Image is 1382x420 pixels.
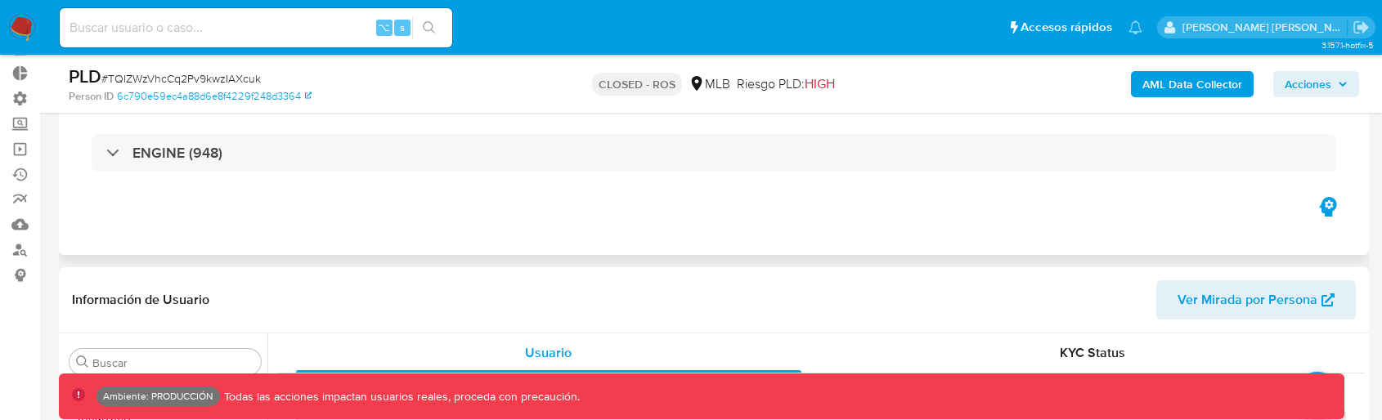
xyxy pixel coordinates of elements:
p: CLOSED - ROS [592,73,682,96]
button: Buscar [76,355,89,369]
span: Accesos rápidos [1021,19,1112,36]
h3: ENGINE (948) [132,144,222,162]
div: MLB [689,75,730,93]
p: Todas las acciones impactan usuarios reales, proceda con precaución. [220,389,580,404]
span: s [400,20,405,35]
input: Buscar [92,355,254,370]
button: Acciones [1273,71,1359,97]
span: HIGH [805,74,835,93]
span: ⌥ [378,20,390,35]
span: KYC Status [1060,343,1125,362]
b: Person ID [69,89,114,104]
span: Usuario [525,343,572,362]
p: Ambiente: PRODUCCIÓN [103,393,213,400]
a: 6c790e59ec4a88d6e8f4229f248d3364 [117,89,312,104]
a: Notificaciones [1128,20,1142,34]
div: ENGINE (948) [92,134,1336,172]
b: AML Data Collector [1142,71,1242,97]
span: Ver Mirada por Persona [1178,280,1317,319]
button: Ver Mirada por Persona [1156,280,1356,319]
p: esteban.salas@mercadolibre.com.co [1182,20,1348,35]
input: Buscar usuario o caso... [60,17,452,38]
span: Riesgo PLD: [737,75,835,93]
span: 3.157.1-hotfix-5 [1321,38,1374,51]
span: Acciones [1285,71,1331,97]
a: Salir [1353,19,1370,36]
b: PLD [69,63,101,89]
button: AML Data Collector [1131,71,1254,97]
button: search-icon [412,16,446,39]
span: # TQlZWzVhcCq2Pv9kwzIAXcuk [101,70,261,87]
h1: Información de Usuario [72,292,209,308]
